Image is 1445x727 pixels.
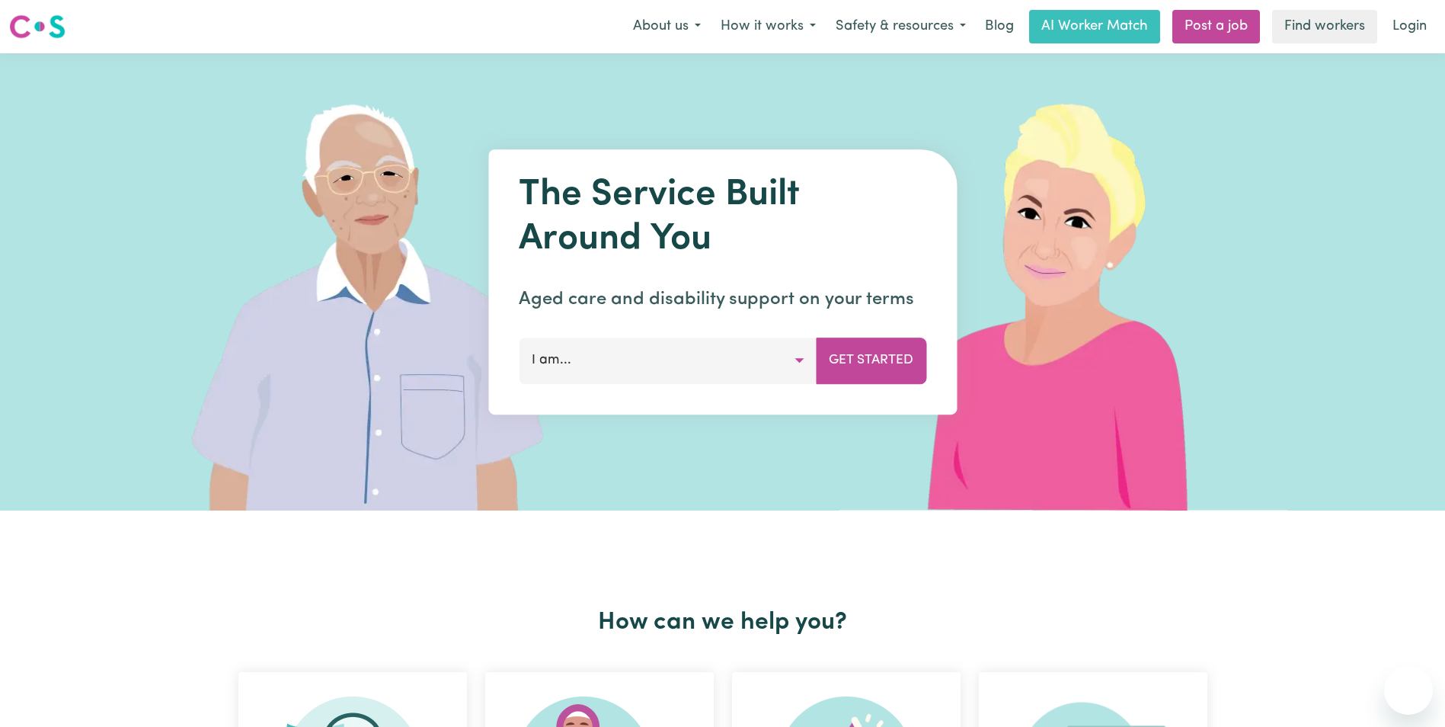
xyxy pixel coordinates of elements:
[1384,666,1433,715] iframe: Button to launch messaging window
[519,338,817,383] button: I am...
[9,13,66,40] img: Careseekers logo
[9,9,66,44] a: Careseekers logo
[519,286,926,313] p: Aged care and disability support on your terms
[1029,10,1160,43] a: AI Worker Match
[976,10,1023,43] a: Blog
[1383,10,1436,43] a: Login
[711,11,826,43] button: How it works
[1172,10,1260,43] a: Post a job
[826,11,976,43] button: Safety & resources
[519,174,926,261] h1: The Service Built Around You
[229,608,1216,637] h2: How can we help you?
[1272,10,1377,43] a: Find workers
[623,11,711,43] button: About us
[816,338,926,383] button: Get Started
